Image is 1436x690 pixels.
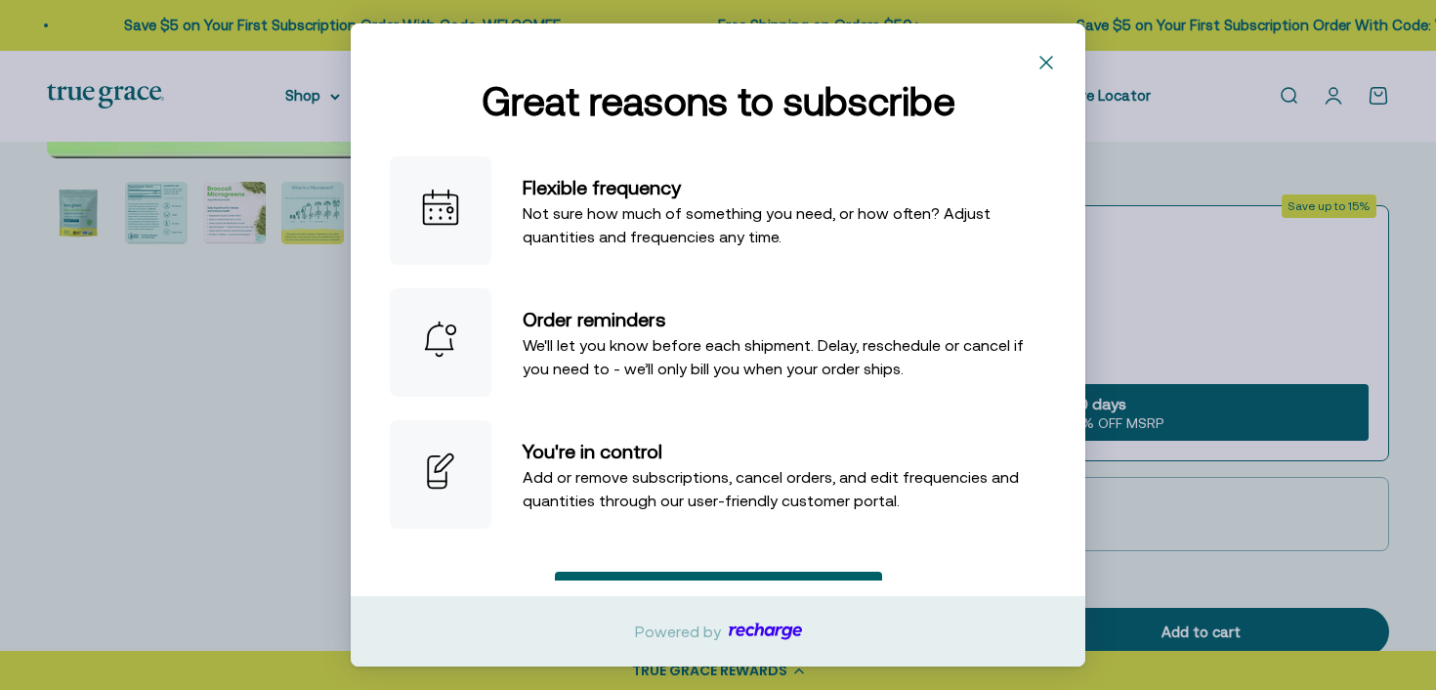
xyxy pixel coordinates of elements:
h2: Flexible frequency [523,174,1046,201]
p: We'll let you know before each shipment. Delay, reschedule or cancel if you need to - we’ll only ... [523,333,1046,380]
p: Not sure how much of something you need, or how often? Adjust quantities and frequencies any time. [523,201,1046,248]
h2: Order reminders [523,306,1046,333]
button: Got it [555,572,882,619]
h2: You're in control [523,438,1046,465]
h1: Great reasons to subscribe [390,78,1046,156]
p: Add or remove subscriptions, cancel orders, and edit frequencies and quantities through our user-... [523,465,1046,512]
